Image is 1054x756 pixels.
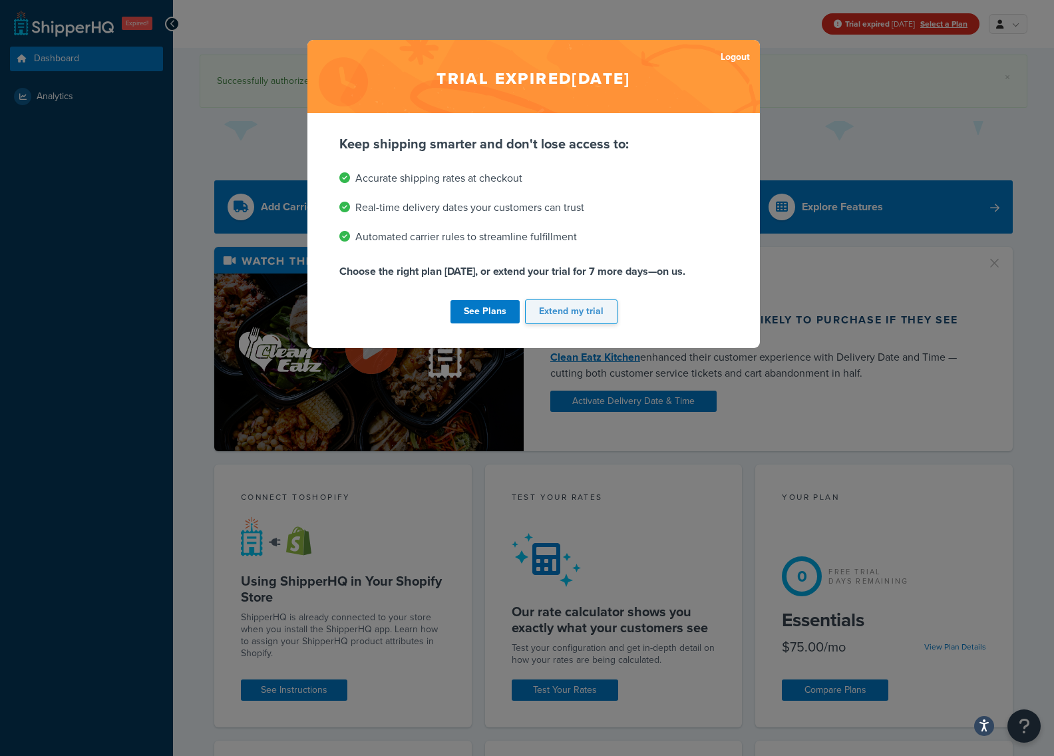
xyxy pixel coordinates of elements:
a: See Plans [450,300,520,323]
button: Extend my trial [525,299,617,324]
p: Keep shipping smarter and don't lose access to: [339,134,728,153]
li: Accurate shipping rates at checkout [339,169,728,188]
h2: Trial expired [DATE] [307,40,760,113]
li: Automated carrier rules to streamline fulfillment [339,228,728,246]
li: Real-time delivery dates your customers can trust [339,198,728,217]
p: Choose the right plan [DATE], or extend your trial for 7 more days—on us. [339,262,728,281]
a: Logout [721,48,750,67]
